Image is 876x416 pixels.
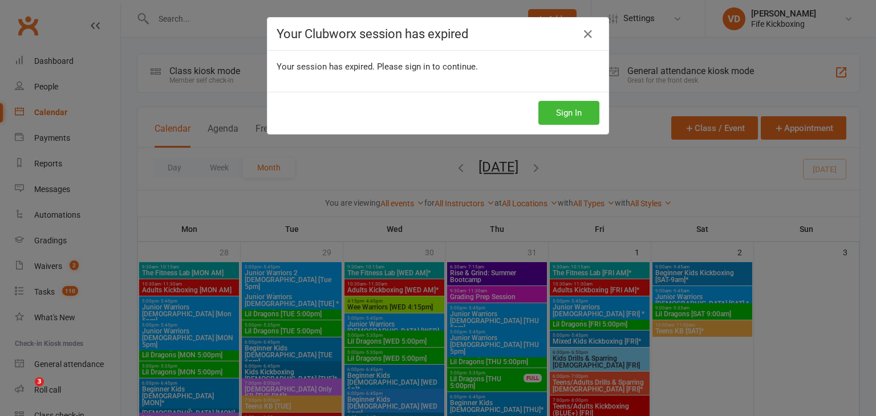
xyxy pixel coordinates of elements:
[277,27,599,41] h4: Your Clubworx session has expired
[538,101,599,125] button: Sign In
[277,62,478,72] span: Your session has expired. Please sign in to continue.
[35,377,44,386] span: 3
[11,377,39,405] iframe: Intercom live chat
[579,25,597,43] a: Close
